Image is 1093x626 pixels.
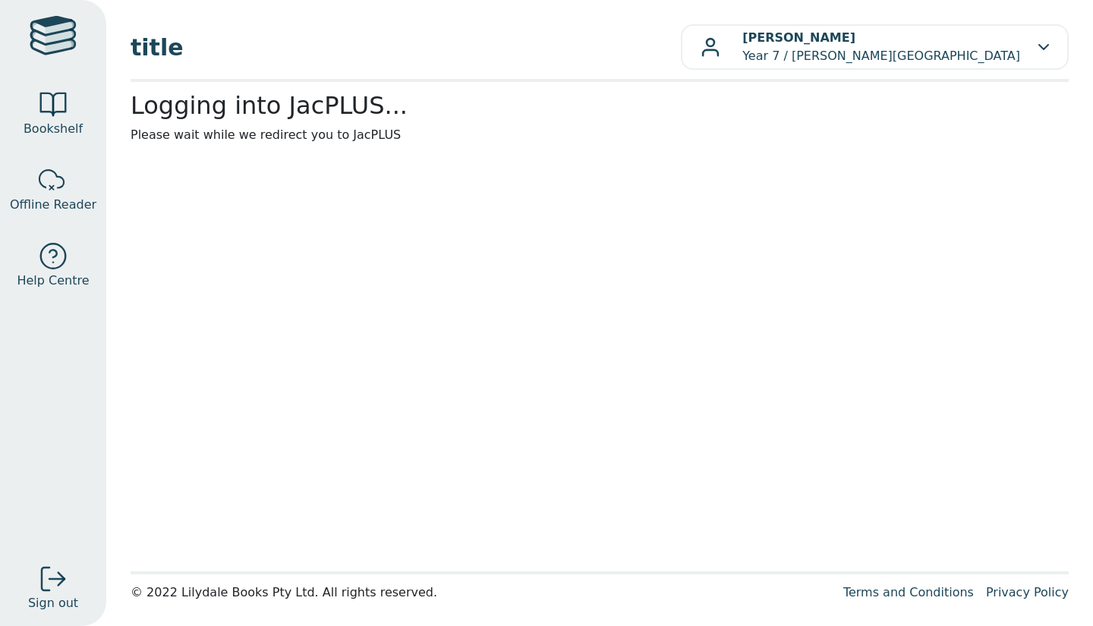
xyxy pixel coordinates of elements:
p: Please wait while we redirect you to JacPLUS [131,126,1069,144]
span: Help Centre [17,272,89,290]
span: Bookshelf [24,120,83,138]
span: Sign out [28,594,78,612]
a: Terms and Conditions [843,585,974,599]
p: Year 7 / [PERSON_NAME][GEOGRAPHIC_DATA] [742,29,1020,65]
span: Offline Reader [10,196,96,214]
h2: Logging into JacPLUS... [131,91,1069,120]
b: [PERSON_NAME] [742,30,855,45]
button: [PERSON_NAME]Year 7 / [PERSON_NAME][GEOGRAPHIC_DATA] [681,24,1069,70]
span: title [131,30,681,64]
div: © 2022 Lilydale Books Pty Ltd. All rights reserved. [131,584,831,602]
a: Privacy Policy [986,585,1069,599]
